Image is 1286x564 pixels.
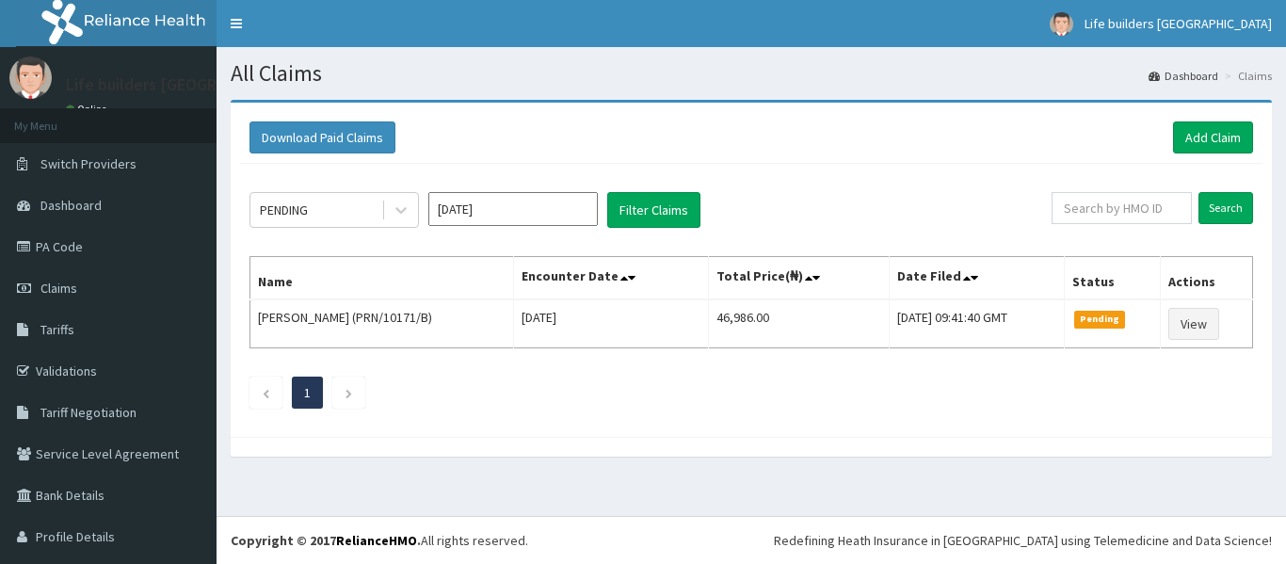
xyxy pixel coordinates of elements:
[40,155,137,172] span: Switch Providers
[40,197,102,214] span: Dashboard
[513,299,709,348] td: [DATE]
[1149,68,1218,84] a: Dashboard
[345,384,353,401] a: Next page
[66,103,111,116] a: Online
[40,404,137,421] span: Tariff Negotiation
[1085,15,1272,32] span: Life builders [GEOGRAPHIC_DATA]
[336,532,417,549] a: RelianceHMO
[249,121,395,153] button: Download Paid Claims
[1168,308,1219,340] a: View
[1050,12,1073,36] img: User Image
[1198,192,1253,224] input: Search
[217,516,1286,564] footer: All rights reserved.
[607,192,700,228] button: Filter Claims
[40,321,74,338] span: Tariffs
[1160,257,1252,300] th: Actions
[231,61,1272,86] h1: All Claims
[428,192,598,226] input: Select Month and Year
[262,384,270,401] a: Previous page
[513,257,709,300] th: Encounter Date
[1052,192,1192,224] input: Search by HMO ID
[66,76,315,93] p: Life builders [GEOGRAPHIC_DATA]
[260,201,308,219] div: PENDING
[250,257,514,300] th: Name
[304,384,311,401] a: Page 1 is your current page
[1220,68,1272,84] li: Claims
[231,532,421,549] strong: Copyright © 2017 .
[1074,311,1126,328] span: Pending
[709,257,890,300] th: Total Price(₦)
[9,56,52,99] img: User Image
[250,299,514,348] td: [PERSON_NAME] (PRN/10171/B)
[774,531,1272,550] div: Redefining Heath Insurance in [GEOGRAPHIC_DATA] using Telemedicine and Data Science!
[1173,121,1253,153] a: Add Claim
[709,299,890,348] td: 46,986.00
[40,280,77,297] span: Claims
[1064,257,1160,300] th: Status
[890,299,1064,348] td: [DATE] 09:41:40 GMT
[890,257,1064,300] th: Date Filed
